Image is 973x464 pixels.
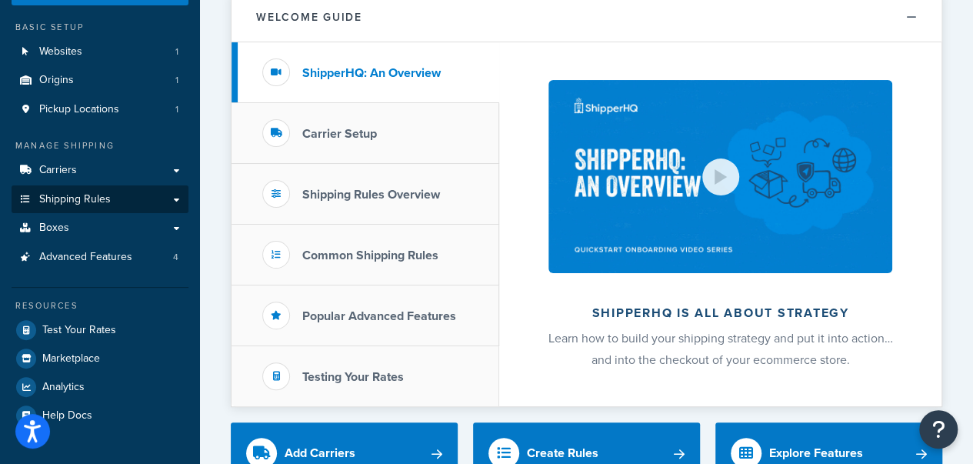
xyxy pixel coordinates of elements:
h3: ShipperHQ: An Overview [302,66,441,80]
a: Origins1 [12,66,188,95]
h3: Common Shipping Rules [302,249,438,262]
div: Create Rules [527,442,598,464]
a: Carriers [12,156,188,185]
li: Pickup Locations [12,95,188,124]
span: 1 [175,103,178,116]
span: Shipping Rules [39,193,111,206]
h3: Carrier Setup [302,127,377,141]
span: Origins [39,74,74,87]
span: 1 [175,45,178,58]
h2: Welcome Guide [256,12,362,23]
a: Help Docs [12,402,188,429]
span: 1 [175,74,178,87]
span: Help Docs [42,409,92,422]
div: Explore Features [769,442,863,464]
a: Analytics [12,373,188,401]
img: ShipperHQ is all about strategy [548,80,891,273]
a: Websites1 [12,38,188,66]
a: Test Your Rates [12,316,188,344]
a: Marketplace [12,345,188,372]
li: Advanced Features [12,243,188,272]
a: Pickup Locations1 [12,95,188,124]
li: Websites [12,38,188,66]
h2: ShipperHQ is all about strategy [540,306,901,320]
div: Resources [12,299,188,312]
span: Test Your Rates [42,324,116,337]
span: Websites [39,45,82,58]
div: Add Carriers [285,442,355,464]
span: Carriers [39,164,77,177]
a: Boxes [12,214,188,242]
h3: Shipping Rules Overview [302,188,440,202]
div: Manage Shipping [12,139,188,152]
h3: Popular Advanced Features [302,309,456,323]
span: Pickup Locations [39,103,119,116]
span: 4 [173,251,178,264]
li: Origins [12,66,188,95]
div: Basic Setup [12,21,188,34]
span: Analytics [42,381,85,394]
span: Learn how to build your shipping strategy and put it into action… and into the checkout of your e... [548,329,893,369]
a: Advanced Features4 [12,243,188,272]
h3: Testing Your Rates [302,370,404,384]
button: Open Resource Center [919,410,958,449]
span: Boxes [39,222,69,235]
a: Shipping Rules [12,185,188,214]
span: Marketplace [42,352,100,366]
span: Advanced Features [39,251,132,264]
